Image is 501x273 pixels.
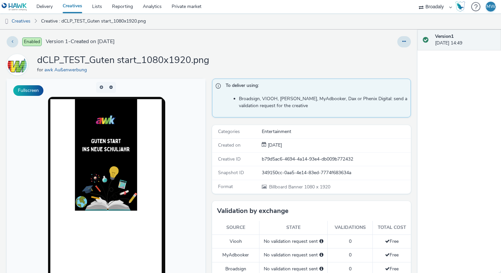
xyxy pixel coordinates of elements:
[486,2,495,12] div: MW
[385,266,399,272] span: Free
[263,238,324,245] div: No validation request sent
[8,55,27,74] img: awk Außenwerbung
[259,221,328,235] th: State
[268,184,330,190] span: 1080 x 1920
[262,128,410,135] div: Entertainment
[2,3,27,11] img: undefined Logo
[44,67,89,73] a: awk Außenwerbung
[373,221,411,235] th: Total cost
[435,33,496,47] div: [DATE] 14:49
[262,170,410,176] div: 349150cc-0aa5-4e14-83ed-7774f683634a
[226,82,404,91] span: To deliver using:
[218,183,233,190] span: Format
[212,221,259,235] th: Source
[349,252,352,258] span: 0
[269,184,304,190] span: Billboard Banner
[262,156,410,163] div: b79d5ac6-4694-4a14-93e4-db009b772432
[349,238,352,244] span: 0
[218,128,240,135] span: Categories
[319,266,323,272] div: Please select a deal below and click on Send to send a validation request to Broadsign.
[266,142,282,149] div: Creation 11 August 2025, 14:49
[385,238,399,244] span: Free
[7,61,30,68] a: awk Außenwerbung
[217,206,289,216] h3: Validation by exchange
[13,85,43,96] button: Fullscreen
[263,266,324,272] div: No validation request sent
[37,67,44,73] span: for
[22,37,42,46] span: Enabled
[218,156,241,162] span: Creative ID
[263,252,324,258] div: No validation request sent
[266,142,282,148] span: [DATE]
[218,170,244,176] span: Snapshot ID
[319,238,323,245] div: Please select a deal below and click on Send to send a validation request to Viooh.
[212,248,259,262] td: MyAdbooker
[349,266,352,272] span: 0
[46,38,115,45] span: Version 1 - Created on [DATE]
[212,235,259,248] td: Viooh
[68,21,131,132] img: Advertisement preview
[37,54,209,67] h1: dCLP_TEST_Guten start_1080x1920.png
[38,13,149,29] a: Creative : dCLP_TEST_Guten start_1080x1920.png
[319,252,323,258] div: Please select a deal below and click on Send to send a validation request to MyAdbooker.
[385,252,399,258] span: Free
[328,221,373,235] th: Validations
[3,18,10,25] img: dooh
[435,33,454,39] strong: Version 1
[455,1,468,12] a: Hawk Academy
[455,1,465,12] img: Hawk Academy
[239,96,407,109] li: Broadsign, VIOOH, [PERSON_NAME], MyAdbooker, Dax or Phenix Digital: send a validation request for...
[218,142,241,148] span: Created on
